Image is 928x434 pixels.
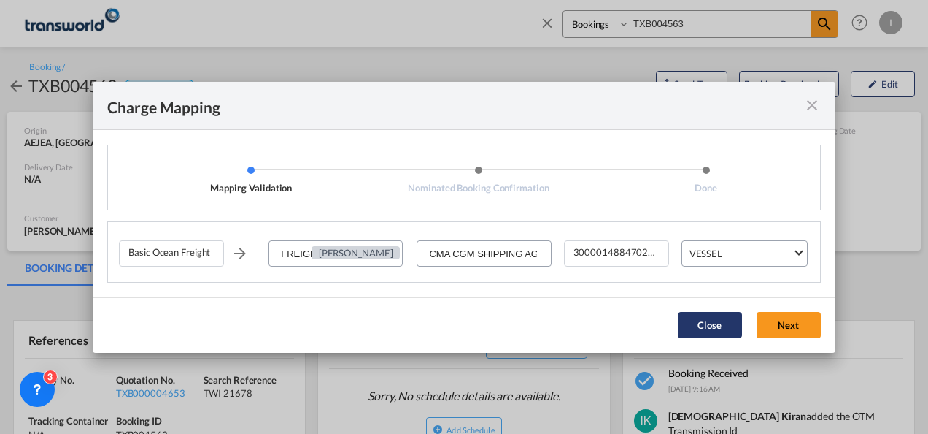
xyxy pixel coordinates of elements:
md-icon: icon-arrow-right [231,245,249,262]
input: Enter Charge name [270,241,402,267]
div: Charge Mapping [107,96,220,115]
li: Done [592,165,820,194]
md-input-container: FREIGHT CHARGES [267,239,404,271]
li: Nominated Booking Confirmation [365,165,592,194]
md-input-container: CMA CGM SHIPPING AGENCY SE SOLE PROPRIETORSHIP LLC [415,239,552,271]
md-select: Leg Name: VESSEL [681,240,808,267]
body: Editor, editor2 [15,15,253,30]
md-input-container: VESSEL [680,242,809,268]
button: Next [757,312,821,338]
div: Basic Ocean Freight [119,240,224,267]
li: Mapping Validation [137,165,365,194]
div: VESSEL [689,248,722,259]
div: [PERSON_NAME] [312,246,401,259]
input: Select Service Provider [418,241,550,267]
div: 300001488470232 [564,240,669,267]
md-dialog: Mapping ValidationNominated Booking ... [93,82,835,353]
md-icon: icon-close fg-AAA8AD cursor [803,96,821,114]
button: Close [678,312,742,338]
